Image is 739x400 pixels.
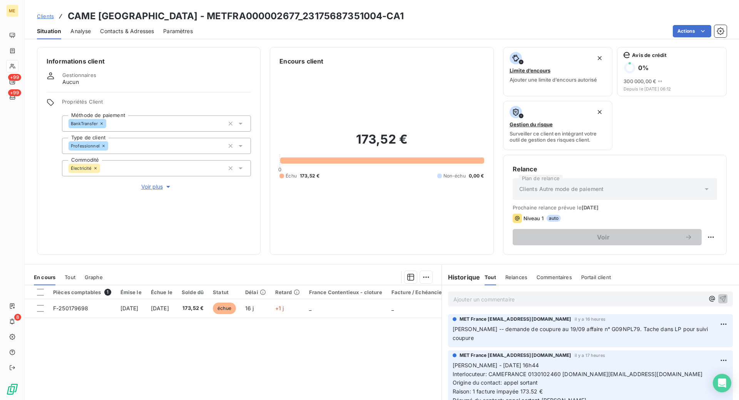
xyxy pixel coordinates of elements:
[65,274,75,280] span: Tout
[120,289,142,295] div: Émise le
[6,383,18,395] img: Logo LeanPay
[141,183,172,191] span: Voir plus
[68,9,404,23] h3: CAME [GEOGRAPHIC_DATA] - METFRA000002677_23175687351004-CA1
[53,305,89,311] span: F-250179698
[47,57,251,66] h6: Informations client
[547,215,561,222] span: auto
[37,13,54,19] span: Clients
[519,185,604,193] span: Clients Autre mode de paiement
[510,131,606,143] span: Surveiller ce client en intégrant votre outil de gestion des risques client.
[286,172,297,179] span: Échu
[460,352,572,359] span: MET France [EMAIL_ADDRESS][DOMAIN_NAME]
[309,289,382,295] div: France Contentieux - cloture
[6,5,18,17] div: ME
[485,274,496,280] span: Tout
[575,353,605,358] span: il y a 17 heures
[581,274,611,280] span: Portail client
[53,289,111,296] div: Pièces comptables
[510,77,597,83] span: Ajouter une limite d’encours autorisé
[8,74,21,81] span: +99
[453,379,538,386] span: Origine du contact: appel sortant
[624,78,656,84] span: 300 000,00 €
[638,64,649,72] h6: 0 %
[513,204,717,211] span: Prochaine relance prévue le
[108,142,114,149] input: Ajouter une valeur
[443,172,466,179] span: Non-échu
[275,305,284,311] span: +1 j
[37,12,54,20] a: Clients
[85,274,103,280] span: Graphe
[453,326,710,341] span: [PERSON_NAME] -- demande de coupure au 19/09 affaire n° G09NPL79. Tache dans LP pour suivi coupure
[8,89,21,96] span: +99
[279,57,323,66] h6: Encours client
[453,371,703,377] span: Interlocuteur: CAMEFRANCE 0130102460 [DOMAIN_NAME][EMAIL_ADDRESS][DOMAIN_NAME]
[151,305,169,311] span: [DATE]
[453,362,539,368] span: [PERSON_NAME] - [DATE] 16h44
[34,274,55,280] span: En cours
[523,215,543,221] span: Niveau 1
[391,305,394,311] span: _
[62,72,96,78] span: Gestionnaires
[100,27,154,35] span: Contacts & Adresses
[279,132,484,155] h2: 173,52 €
[453,388,543,395] span: Raison: 1 facture impayée 173.52 €
[469,172,484,179] span: 0,00 €
[510,121,553,127] span: Gestion du risque
[182,289,204,295] div: Solde dû
[71,121,98,126] span: BankTransfer
[151,289,172,295] div: Échue le
[278,166,281,172] span: 0
[100,165,106,172] input: Ajouter une valeur
[62,99,251,109] span: Propriétés Client
[106,120,112,127] input: Ajouter une valeur
[104,289,111,296] span: 1
[713,374,731,392] div: Open Intercom Messenger
[71,166,92,171] span: Électricité
[522,234,685,240] span: Voir
[503,47,613,96] button: Limite d’encoursAjouter une limite d’encours autorisé
[213,303,236,314] span: échue
[309,305,311,311] span: _
[213,289,236,295] div: Statut
[503,101,613,150] button: Gestion du risqueSurveiller ce client en intégrant votre outil de gestion des risques client.
[62,182,251,191] button: Voir plus
[460,316,572,323] span: MET France [EMAIL_ADDRESS][DOMAIN_NAME]
[70,27,91,35] span: Analyse
[391,289,444,295] div: Facture / Echéancier
[62,78,79,86] span: Aucun
[505,274,527,280] span: Relances
[245,305,254,311] span: 16 j
[245,289,266,295] div: Délai
[513,164,717,174] h6: Relance
[71,144,100,148] span: Professionnel
[300,172,319,179] span: 173,52 €
[442,273,480,282] h6: Historique
[624,87,720,91] span: Depuis le [DATE] 06:12
[120,305,139,311] span: [DATE]
[673,25,711,37] button: Actions
[510,67,550,74] span: Limite d’encours
[275,289,300,295] div: Retard
[14,314,21,321] span: 8
[537,274,572,280] span: Commentaires
[163,27,193,35] span: Paramètres
[575,317,605,321] span: il y a 16 heures
[582,204,599,211] span: [DATE]
[182,305,204,312] span: 173,52 €
[513,229,702,245] button: Voir
[37,27,61,35] span: Situation
[632,52,667,58] span: Avis de crédit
